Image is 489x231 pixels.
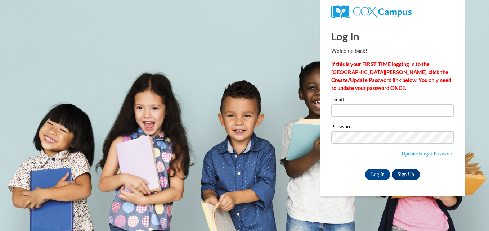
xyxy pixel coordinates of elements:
[331,29,454,44] h1: Log In
[365,169,390,180] input: Log In
[392,169,420,180] a: Sign Up
[401,151,454,157] a: Update/Forgot Password
[331,8,412,14] a: COX Campus
[331,124,454,131] label: Password
[331,61,451,91] strong: If this is your FIRST TIME logging in to the [GEOGRAPHIC_DATA][PERSON_NAME], click the Create/Upd...
[331,5,412,18] img: COX Campus
[331,97,454,104] label: Email
[331,47,454,55] p: Welcome back!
